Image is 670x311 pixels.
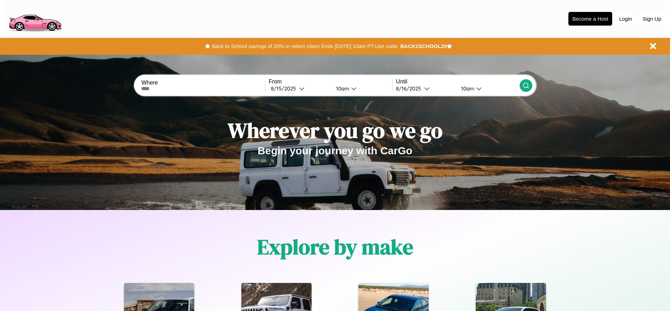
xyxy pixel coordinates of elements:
button: 10am [456,85,519,92]
label: Where [141,80,265,86]
div: 10am [458,85,476,92]
button: Sign Up [639,12,665,25]
button: Become a Host [568,12,612,26]
b: BACK2SCHOOL20 [400,43,447,49]
h1: Explore by make [257,232,413,261]
button: Login [616,12,636,25]
img: logo [5,4,64,33]
button: 8/15/2025 [269,85,330,92]
label: Until [396,79,519,85]
div: 10am [333,85,351,92]
div: 8 / 16 / 2025 [396,85,424,92]
label: From [269,79,392,85]
button: 10am [330,85,392,92]
div: 8 / 15 / 2025 [271,85,299,92]
button: Back to School savings of 20% in select cities! Ends [DATE] 10am PT.Use code: [210,41,400,51]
